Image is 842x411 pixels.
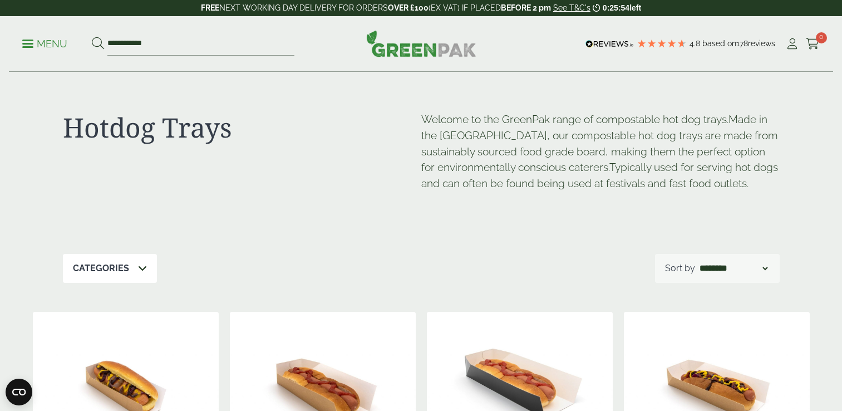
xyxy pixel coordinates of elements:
[388,3,429,12] strong: OVER £100
[665,262,695,275] p: Sort by
[702,39,736,48] span: Based on
[603,3,629,12] span: 0:25:54
[637,38,687,48] div: 4.78 Stars
[63,111,421,144] h1: Hotdog Trays
[22,37,67,51] p: Menu
[366,30,476,57] img: GreenPak Supplies
[6,379,32,405] button: Open CMP widget
[73,262,129,275] p: Categories
[690,39,702,48] span: 4.8
[736,39,748,48] span: 178
[421,113,728,125] span: Welcome to the GreenPak range of compostable hot dog trays.
[697,262,770,275] select: Shop order
[816,32,827,43] span: 0
[501,3,551,12] strong: BEFORE 2 pm
[806,36,820,52] a: 0
[201,3,219,12] strong: FREE
[629,3,641,12] span: left
[748,39,775,48] span: reviews
[785,38,799,50] i: My Account
[585,40,634,48] img: REVIEWS.io
[553,3,590,12] a: See T&C's
[806,38,820,50] i: Cart
[22,37,67,48] a: Menu
[421,111,780,192] p: Made in the [GEOGRAPHIC_DATA], our compostable hot dog trays are made from sustainably sourced fo...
